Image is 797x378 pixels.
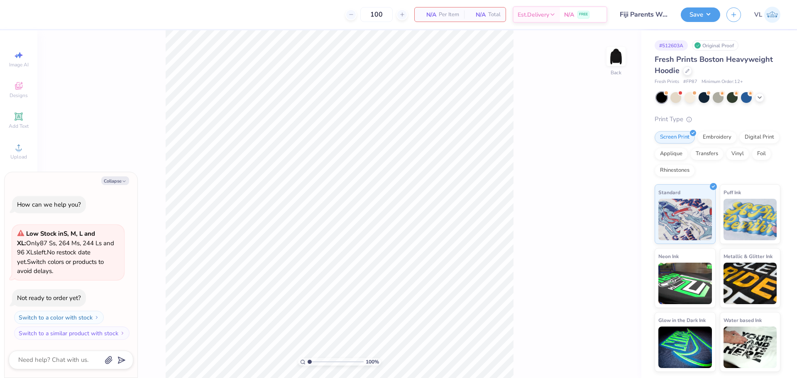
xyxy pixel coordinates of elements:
div: Rhinestones [655,164,695,177]
button: Save [681,7,720,22]
div: Not ready to order yet? [17,294,81,302]
div: Back [611,69,621,76]
img: Switch to a color with stock [94,315,99,320]
span: N/A [469,10,486,19]
img: Standard [658,199,712,240]
div: Vinyl [726,148,749,160]
div: # 512603A [655,40,688,51]
button: Switch to a color with stock [14,311,104,324]
a: VL [754,7,780,23]
div: Embroidery [697,131,737,144]
strong: Low Stock in S, M, L and XL : [17,229,95,247]
img: Neon Ink [658,263,712,304]
img: Water based Ink [724,327,777,368]
span: Fresh Prints Boston Heavyweight Hoodie [655,54,773,76]
span: Add Text [9,123,29,129]
span: N/A [420,10,436,19]
span: Only 87 Ss, 264 Ms, 244 Ls and 96 XLs left. Switch colors or products to avoid delays. [17,229,114,275]
span: Neon Ink [658,252,679,261]
div: Screen Print [655,131,695,144]
img: Vincent Lloyd Laurel [764,7,780,23]
span: VL [754,10,762,20]
button: Switch to a similar product with stock [14,327,130,340]
span: Metallic & Glitter Ink [724,252,773,261]
span: Standard [658,188,680,197]
span: No restock date yet. [17,248,90,266]
span: Per Item [439,10,459,19]
img: Puff Ink [724,199,777,240]
span: Image AI [9,61,29,68]
img: Glow in the Dark Ink [658,327,712,368]
img: Metallic & Glitter Ink [724,263,777,304]
span: Est. Delivery [518,10,549,19]
input: – – [360,7,393,22]
span: Fresh Prints [655,78,679,85]
span: Puff Ink [724,188,741,197]
span: Minimum Order: 12 + [702,78,743,85]
button: Collapse [101,176,129,185]
span: Total [488,10,501,19]
span: N/A [564,10,574,19]
div: How can we help you? [17,200,81,209]
span: FREE [579,12,588,17]
img: Back [608,48,624,65]
img: Switch to a similar product with stock [120,331,125,336]
div: Transfers [690,148,724,160]
div: Original Proof [692,40,738,51]
span: Water based Ink [724,316,762,324]
input: Untitled Design [614,6,675,23]
span: Upload [10,154,27,160]
span: 100 % [366,358,379,366]
span: # FP87 [683,78,697,85]
div: Digital Print [739,131,780,144]
div: Foil [752,148,771,160]
div: Applique [655,148,688,160]
span: Glow in the Dark Ink [658,316,706,324]
span: Designs [10,92,28,99]
div: Print Type [655,115,780,124]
